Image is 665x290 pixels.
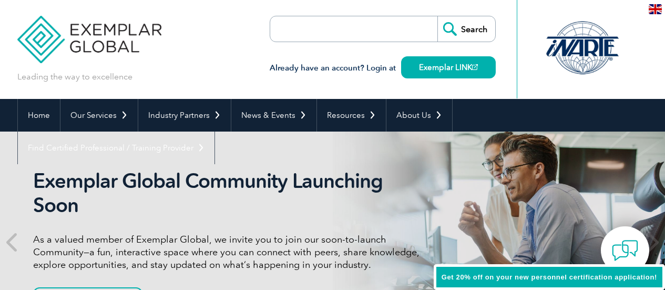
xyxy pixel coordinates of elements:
[442,273,657,281] span: Get 20% off on your new personnel certification application!
[270,62,496,75] h3: Already have an account? Login at
[231,99,316,132] a: News & Events
[401,56,496,78] a: Exemplar LINK
[60,99,138,132] a: Our Services
[18,99,60,132] a: Home
[18,132,214,164] a: Find Certified Professional / Training Provider
[649,4,662,14] img: en
[472,64,478,70] img: open_square.png
[138,99,231,132] a: Industry Partners
[317,99,386,132] a: Resources
[17,71,132,83] p: Leading the way to excellence
[437,16,495,42] input: Search
[386,99,452,132] a: About Us
[33,233,427,271] p: As a valued member of Exemplar Global, we invite you to join our soon-to-launch Community—a fun, ...
[33,169,427,217] h2: Exemplar Global Community Launching Soon
[612,237,638,264] img: contact-chat.png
